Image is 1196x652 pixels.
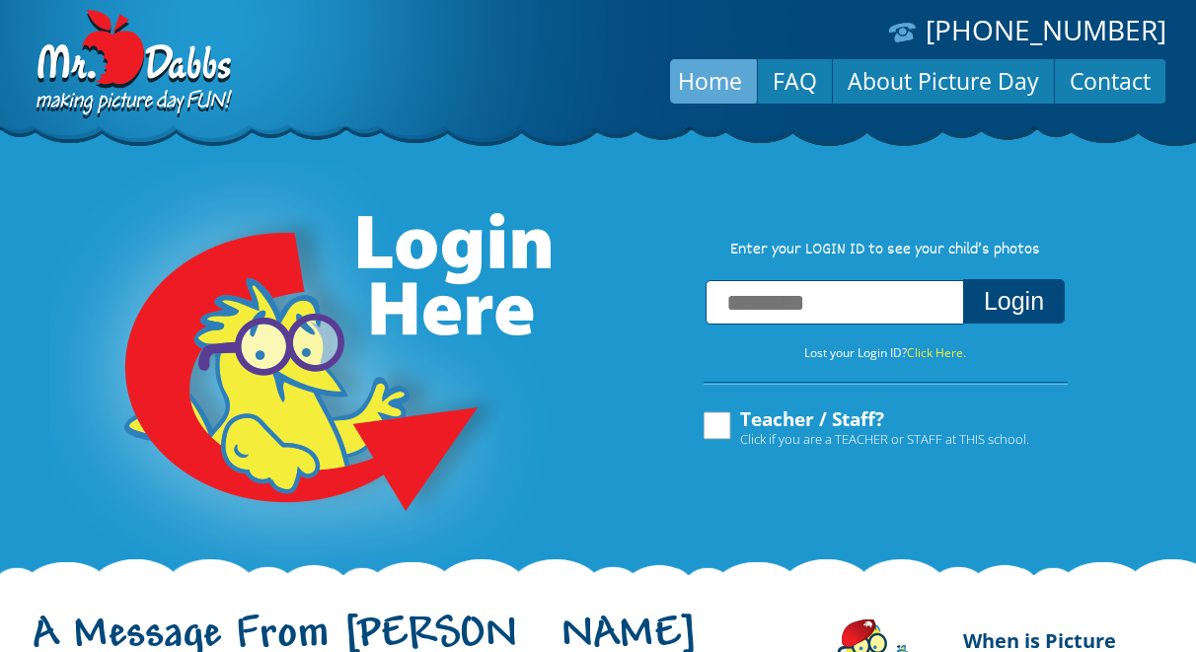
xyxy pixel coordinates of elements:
[683,342,1087,364] p: Lost your Login ID?
[683,240,1087,261] p: Enter your LOGIN ID to see your child’s photos
[963,279,1065,324] button: Login
[30,10,235,120] img: Dabbs Company
[701,409,1029,447] label: Teacher / Staff?
[907,344,966,361] a: Click Here.
[49,163,555,577] img: Login Here
[758,57,832,105] a: FAQ
[740,429,1029,449] span: Click if you are a TEACHER or STAFF at THIS school.
[833,57,1054,105] a: About Picture Day
[663,57,757,105] a: Home
[1055,57,1165,105] a: Contact
[926,11,1166,48] a: [PHONE_NUMBER]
